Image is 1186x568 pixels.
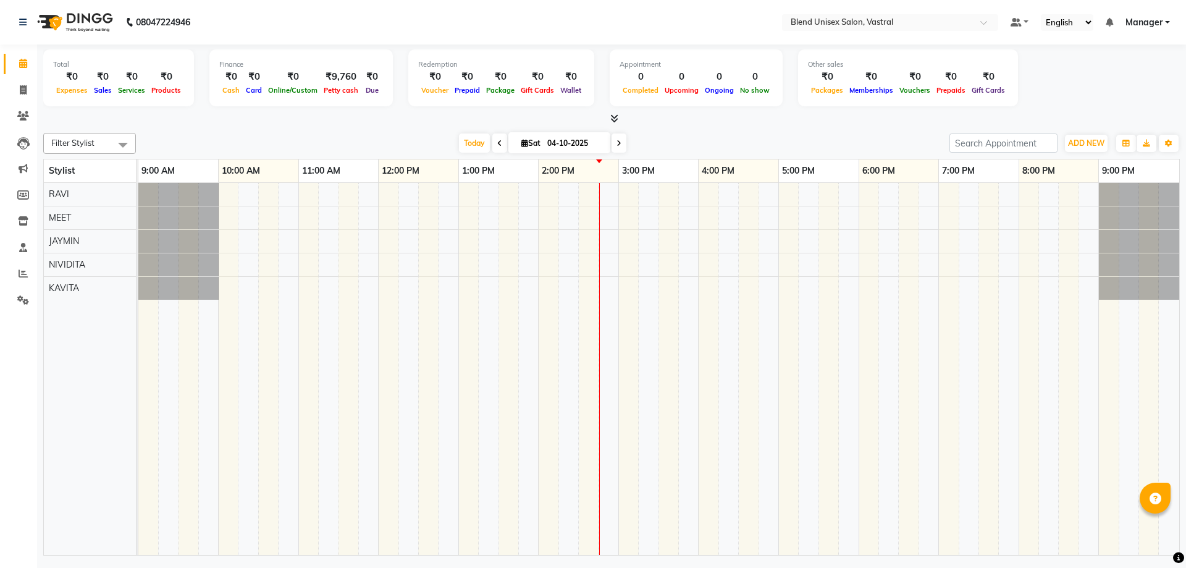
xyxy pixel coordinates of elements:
[846,70,896,84] div: ₹0
[620,86,662,95] span: Completed
[896,70,933,84] div: ₹0
[418,86,452,95] span: Voucher
[219,59,383,70] div: Finance
[539,162,578,180] a: 2:00 PM
[939,162,978,180] a: 7:00 PM
[452,70,483,84] div: ₹0
[321,70,361,84] div: ₹9,760
[1065,135,1108,152] button: ADD NEW
[483,86,518,95] span: Package
[138,162,178,180] a: 9:00 AM
[620,70,662,84] div: 0
[557,86,584,95] span: Wallet
[115,70,148,84] div: ₹0
[91,70,115,84] div: ₹0
[459,162,498,180] a: 1:00 PM
[243,70,265,84] div: ₹0
[949,134,1058,153] input: Search Appointment
[49,189,69,200] span: RAVI
[1125,16,1163,29] span: Manager
[53,86,91,95] span: Expenses
[518,70,557,84] div: ₹0
[459,134,490,153] span: Today
[808,70,846,84] div: ₹0
[361,70,383,84] div: ₹0
[418,59,584,70] div: Redemption
[859,162,898,180] a: 6:00 PM
[808,59,1008,70] div: Other sales
[518,86,557,95] span: Gift Cards
[1099,162,1138,180] a: 9:00 PM
[148,70,184,84] div: ₹0
[53,59,184,70] div: Total
[32,5,116,40] img: logo
[363,86,382,95] span: Due
[933,70,969,84] div: ₹0
[243,86,265,95] span: Card
[557,70,584,84] div: ₹0
[418,70,452,84] div: ₹0
[846,86,896,95] span: Memberships
[219,86,243,95] span: Cash
[619,162,658,180] a: 3:00 PM
[91,86,115,95] span: Sales
[779,162,818,180] a: 5:00 PM
[662,86,702,95] span: Upcoming
[51,138,95,148] span: Filter Stylist
[896,86,933,95] span: Vouchers
[148,86,184,95] span: Products
[1019,162,1058,180] a: 8:00 PM
[49,235,79,247] span: JAYMIN
[53,70,91,84] div: ₹0
[49,259,85,270] span: NIVIDITA
[518,138,544,148] span: Sat
[808,86,846,95] span: Packages
[49,165,75,176] span: Stylist
[483,70,518,84] div: ₹0
[969,86,1008,95] span: Gift Cards
[265,86,321,95] span: Online/Custom
[115,86,148,95] span: Services
[299,162,343,180] a: 11:00 AM
[544,134,605,153] input: 2025-10-04
[969,70,1008,84] div: ₹0
[620,59,773,70] div: Appointment
[699,162,738,180] a: 4:00 PM
[662,70,702,84] div: 0
[321,86,361,95] span: Petty cash
[49,212,71,223] span: MEET
[379,162,423,180] a: 12:00 PM
[136,5,190,40] b: 08047224946
[1068,138,1104,148] span: ADD NEW
[1134,519,1174,556] iframe: chat widget
[737,86,773,95] span: No show
[452,86,483,95] span: Prepaid
[702,70,737,84] div: 0
[49,282,79,294] span: KAVITA
[702,86,737,95] span: Ongoing
[219,70,243,84] div: ₹0
[219,162,263,180] a: 10:00 AM
[933,86,969,95] span: Prepaids
[265,70,321,84] div: ₹0
[737,70,773,84] div: 0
